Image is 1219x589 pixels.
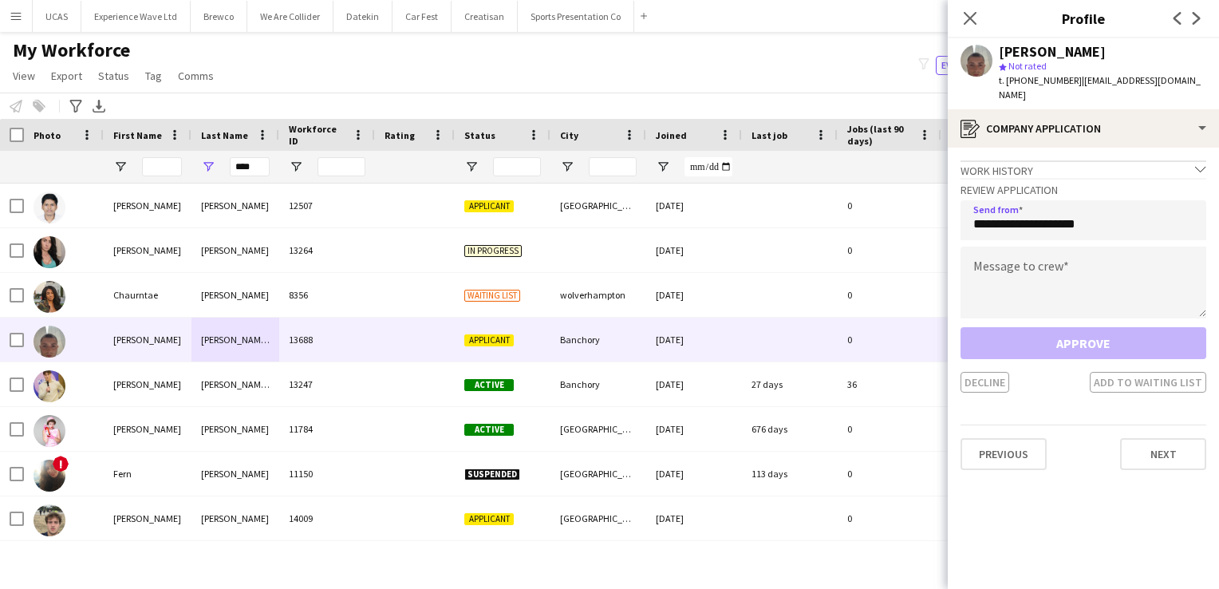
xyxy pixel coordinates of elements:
[113,129,162,141] span: First Name
[742,452,838,496] div: 113 days
[742,362,838,406] div: 27 days
[464,468,520,480] span: Suspended
[178,69,214,83] span: Comms
[961,160,1206,178] div: Work history
[33,1,81,32] button: UCAS
[560,160,574,174] button: Open Filter Menu
[191,407,279,451] div: [PERSON_NAME]
[464,290,520,302] span: Waiting list
[81,1,191,32] button: Experience Wave Ltd
[333,1,393,32] button: Datekin
[646,496,742,540] div: [DATE]
[191,452,279,496] div: [PERSON_NAME]
[104,541,191,585] div: [PERSON_NAME]
[318,157,365,176] input: Workforce ID Filter Input
[646,228,742,272] div: [DATE]
[550,452,646,496] div: [GEOGRAPHIC_DATA]
[948,8,1219,29] h3: Profile
[838,228,941,272] div: 0
[34,236,65,268] img: Amy Bennett
[279,318,375,362] div: 13688
[393,1,452,32] button: Car Fest
[464,424,514,436] span: Active
[948,109,1219,148] div: Company application
[518,1,634,32] button: Sports Presentation Co
[34,281,65,313] img: Chaurntae Bennett
[98,69,129,83] span: Status
[113,160,128,174] button: Open Filter Menu
[1008,60,1047,72] span: Not rated
[104,496,191,540] div: [PERSON_NAME]
[656,129,687,141] span: Joined
[999,74,1082,86] span: t. [PHONE_NUMBER]
[34,129,61,141] span: Photo
[464,160,479,174] button: Open Filter Menu
[92,65,136,86] a: Status
[550,541,646,585] div: [GEOGRAPHIC_DATA]
[464,513,514,525] span: Applicant
[139,65,168,86] a: Tag
[550,407,646,451] div: [GEOGRAPHIC_DATA]
[191,318,279,362] div: [PERSON_NAME] [PERSON_NAME]
[646,273,742,317] div: [DATE]
[45,65,89,86] a: Export
[191,496,279,540] div: [PERSON_NAME]
[104,407,191,451] div: [PERSON_NAME]
[142,157,182,176] input: First Name Filter Input
[89,97,108,116] app-action-btn: Export XLSX
[289,123,346,147] span: Workforce ID
[589,157,637,176] input: City Filter Input
[752,129,787,141] span: Last job
[247,1,333,32] button: We Are Collider
[279,541,375,585] div: 13132
[493,157,541,176] input: Status Filter Input
[279,273,375,317] div: 8356
[550,184,646,227] div: [GEOGRAPHIC_DATA]
[201,129,248,141] span: Last Name
[279,407,375,451] div: 11784
[646,407,742,451] div: [DATE]
[550,273,646,317] div: wolverhampton
[191,184,279,227] div: [PERSON_NAME]
[550,496,646,540] div: [GEOGRAPHIC_DATA]
[191,362,279,406] div: [PERSON_NAME] [PERSON_NAME]
[838,452,941,496] div: 0
[191,541,279,585] div: [PERSON_NAME]
[999,45,1106,59] div: [PERSON_NAME]
[13,38,130,62] span: My Workforce
[684,157,732,176] input: Joined Filter Input
[104,452,191,496] div: Fern
[279,228,375,272] div: 13264
[13,69,35,83] span: View
[279,452,375,496] div: 11150
[742,407,838,451] div: 676 days
[838,496,941,540] div: 0
[464,379,514,391] span: Active
[550,318,646,362] div: Banchory
[550,362,646,406] div: Banchory
[936,56,1016,75] button: Everyone4,662
[838,318,941,362] div: 0
[646,541,742,585] div: [DATE]
[104,318,191,362] div: [PERSON_NAME]
[464,245,522,257] span: In progress
[838,407,941,451] div: 0
[191,1,247,32] button: Brewco
[1120,438,1206,470] button: Next
[646,184,742,227] div: [DATE]
[464,334,514,346] span: Applicant
[279,184,375,227] div: 12507
[191,228,279,272] div: [PERSON_NAME]
[201,160,215,174] button: Open Filter Menu
[646,452,742,496] div: [DATE]
[279,362,375,406] div: 13247
[34,504,65,536] img: Jack Nils Bennett
[838,184,941,227] div: 0
[560,129,578,141] span: City
[172,65,220,86] a: Comms
[104,273,191,317] div: Chaurntae
[104,362,191,406] div: [PERSON_NAME]
[34,460,65,492] img: Fern Bennett
[104,228,191,272] div: [PERSON_NAME]
[646,318,742,362] div: [DATE]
